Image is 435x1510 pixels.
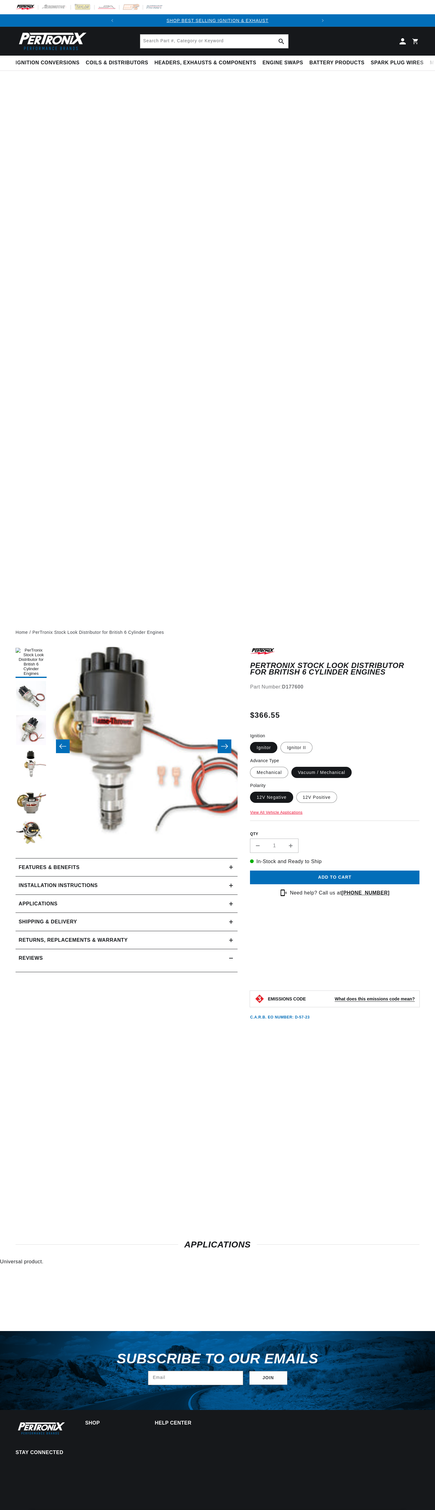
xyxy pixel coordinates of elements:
button: Load image 4 in gallery view [16,749,47,780]
span: Headers, Exhausts & Components [155,60,256,66]
p: In-Stock and Ready to Ship [250,858,419,866]
span: Spark Plug Wires [371,60,423,66]
button: Slide left [56,739,70,753]
button: Load image 1 in gallery view [16,647,47,678]
h2: Returns, Replacements & Warranty [19,936,128,944]
summary: Battery Products [306,56,368,70]
summary: Ignition Conversions [16,56,83,70]
summary: Reviews [16,949,238,967]
span: Coils & Distributors [86,60,148,66]
button: EMISSIONS CODEWhat does this emissions code mean? [268,996,415,1002]
button: Load image 5 in gallery view [16,784,47,815]
summary: Shop [85,1421,141,1425]
summary: Headers, Exhausts & Components [151,56,259,70]
p: Stay Connected [16,1449,65,1456]
summary: Installation instructions [16,876,238,895]
a: View All Vehicle Applications [250,810,303,815]
label: Vacuum / Mechanical [291,767,352,778]
button: Search Part #, Category or Keyword [275,34,288,48]
span: Battery Products [309,60,364,66]
summary: Coils & Distributors [83,56,151,70]
a: PerTronix Stock Look Distributor for British 6 Cylinder Engines [32,629,164,636]
legend: Advance Type [250,757,280,764]
a: SHOP BEST SELLING IGNITION & EXHAUST [166,18,268,23]
a: Home [16,629,28,636]
strong: What does this emissions code mean? [335,996,415,1001]
legend: Ignition [250,733,266,739]
summary: Shipping & Delivery [16,913,238,931]
input: Search Part #, Category or Keyword [140,34,288,48]
button: Translation missing: en.sections.announcements.previous_announcement [106,14,118,27]
div: Announcement [118,17,316,24]
a: Applications [16,895,238,913]
span: $366.55 [250,710,280,721]
strong: D177600 [282,684,303,689]
div: Part Number: [250,683,419,691]
button: Subscribe [249,1371,287,1385]
strong: EMISSIONS CODE [268,996,306,1001]
input: Email [148,1371,243,1385]
p: Need help? Call us at [290,889,390,897]
h2: Shipping & Delivery [19,918,77,926]
media-gallery: Gallery Viewer [16,647,238,846]
h2: Installation instructions [19,881,98,890]
p: C.A.R.B. EO Number: D-57-23 [250,1015,310,1020]
div: 1 of 2 [118,17,316,24]
label: 12V Positive [296,792,337,803]
label: Ignitor [250,742,277,753]
summary: Returns, Replacements & Warranty [16,931,238,949]
button: Load image 3 in gallery view [16,715,47,746]
label: 12V Negative [250,792,293,803]
h3: Subscribe to our emails [117,1353,318,1365]
span: Engine Swaps [262,60,303,66]
summary: Spark Plug Wires [368,56,427,70]
button: Load image 6 in gallery view [16,818,47,849]
summary: Features & Benefits [16,858,238,876]
img: Pertronix [16,1421,65,1436]
summary: Help Center [155,1421,211,1425]
button: Translation missing: en.sections.announcements.next_announcement [317,14,329,27]
img: Pertronix [16,30,87,52]
h2: Features & Benefits [19,863,80,872]
img: Emissions code [255,994,265,1004]
label: QTY [250,831,419,837]
button: Load image 2 in gallery view [16,681,47,712]
span: Ignition Conversions [16,60,80,66]
nav: breadcrumbs [16,629,419,636]
h1: PerTronix Stock Look Distributor for British 6 Cylinder Engines [250,662,419,675]
button: Add to cart [250,871,419,885]
legend: Polarity [250,782,266,789]
h2: Applications [16,1241,419,1248]
label: Ignitor II [280,742,312,753]
a: [PHONE_NUMBER] [341,890,390,895]
label: Mechanical [250,767,288,778]
span: Applications [19,900,58,908]
summary: Engine Swaps [259,56,306,70]
button: Slide right [218,739,231,753]
h2: Reviews [19,954,43,962]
